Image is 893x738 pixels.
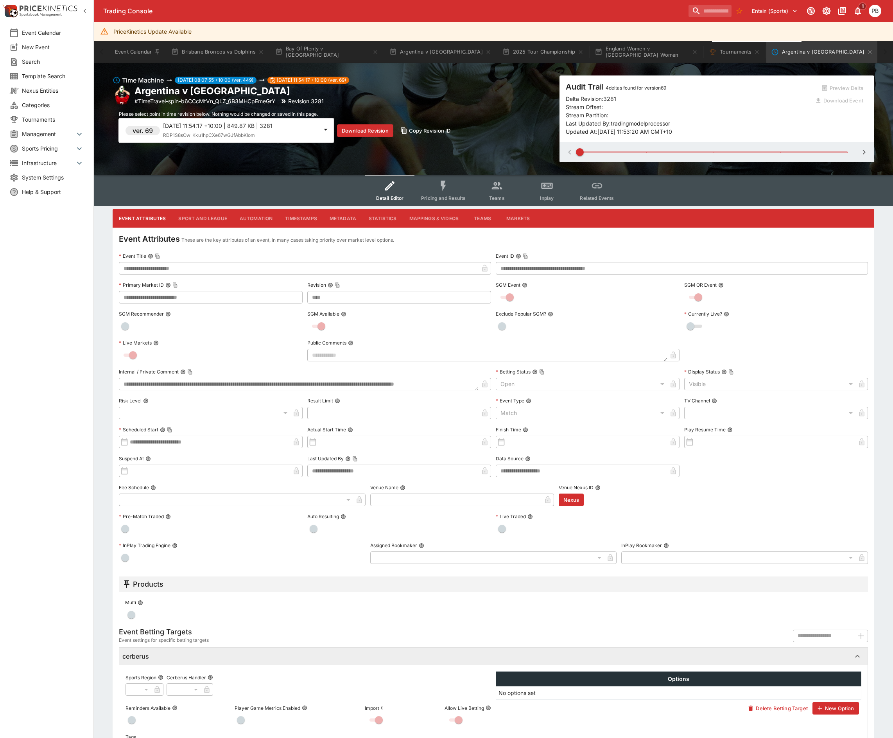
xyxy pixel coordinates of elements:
button: Exclude Popular SGM? [548,311,553,317]
td: No options set [496,686,861,700]
p: [DATE] 11:54:17 +10:00 | 849.87 KB | 3281 [163,122,318,130]
button: RevisionCopy To Clipboard [328,282,333,288]
p: Import [365,705,379,711]
p: Allow Live Betting [445,705,484,711]
p: Reminders Available [126,705,170,711]
button: Event IDCopy To Clipboard [516,253,521,259]
h5: Products [133,580,163,589]
button: Mappings & Videos [403,209,465,228]
button: Play Resume Time [727,427,733,433]
button: No Bookmarks [733,5,746,17]
button: Finish Time [523,427,528,433]
span: Template Search [22,72,84,80]
button: Event Attributes [113,209,172,228]
button: Copy To Clipboard [728,369,734,375]
p: Suspend At [119,455,144,462]
p: Multi [125,599,136,606]
button: Copy To Clipboard [172,282,178,288]
p: Sports Region [126,674,156,681]
p: Display Status [684,368,720,375]
p: Auto Resulting [307,513,339,520]
span: Tournaments [22,115,84,124]
p: Player Game Metrics Enabled [235,705,300,711]
p: Public Comments [307,339,346,346]
span: [DATE] 08:07:55 +10:00 (ver. 449) [175,77,256,84]
button: Automation [233,209,279,228]
div: PriceKinetics Update Available [113,24,192,39]
span: [DATE] 11:54:17 +10:00 (ver. 69) [274,77,349,84]
button: Venue Name [400,485,405,490]
button: Data Source [525,456,531,461]
button: Copy To Clipboard [187,369,193,375]
button: Live Markets [153,340,159,346]
p: InPlay Bookmaker [621,542,662,549]
p: Event Title [119,253,146,259]
p: Actual Start Time [307,426,346,433]
span: System Settings [22,173,84,181]
span: Teams [489,195,505,201]
button: SGM OR Event [718,282,724,288]
img: PriceKinetics [20,5,77,11]
button: Cerberus Handler [208,675,213,680]
span: New Event [22,43,84,51]
button: Nexus [559,494,584,506]
button: Connected to PK [804,4,818,18]
button: InPlay Trading Engine [172,543,178,548]
button: Teams [465,209,500,228]
span: Inplay [540,195,554,201]
button: 2025 Tour Championship [498,41,589,63]
p: SGM Recommender [119,311,164,317]
h6: ver. 69 [133,126,153,135]
button: England Women v [GEOGRAPHIC_DATA] Women [590,41,703,63]
p: TV Channel [684,397,710,404]
div: Open [496,378,667,390]
button: Display StatusCopy To Clipboard [721,369,727,375]
button: Copy To Clipboard [335,282,340,288]
span: Please select point in time revision below. Nothing would be changed or saved in this page. [119,111,318,117]
h6: Time Machine [122,75,164,85]
p: Result Limit [307,397,333,404]
button: Betting StatusCopy To Clipboard [532,369,538,375]
th: Options [496,672,861,686]
button: Metadata [323,209,362,228]
p: Currently Live? [684,311,722,317]
button: Toggle light/dark mode [819,4,834,18]
button: Bay Of Plenty v [GEOGRAPHIC_DATA] [271,41,383,63]
button: Copy To Clipboard [352,456,358,461]
p: Betting Status [496,368,531,375]
button: Tournaments [704,41,765,63]
button: Last Updated ByCopy To Clipboard [345,456,351,461]
span: Detail Editor [376,195,404,201]
button: Primary Market IDCopy To Clipboard [165,282,171,288]
button: Documentation [835,4,849,18]
button: SGM Available [341,311,346,317]
p: Pre-Match Traded [119,513,164,520]
span: Pricing and Results [421,195,466,201]
p: Stream Offset: Stream Partition: Last Updated By: tradingmodelprocessor Updated At: [DATE] 11:53:... [566,103,811,136]
button: Timestamps [279,209,323,228]
button: Player Game Metrics Enabled [302,705,307,711]
button: Result Limit [335,398,340,404]
button: Brisbane Broncos vs Dolphins [167,41,269,63]
button: Copy To Clipboard [167,427,172,433]
button: SGM Event [522,282,527,288]
p: Revision 3281 [288,97,324,105]
div: Match [496,407,667,419]
p: Data Source [496,455,524,462]
p: These are the key attributes of an event, in many cases taking priority over market level options. [181,236,394,244]
p: SGM OR Event [684,282,717,288]
span: Help & Support [22,188,84,196]
p: Assigned Bookmaker [370,542,417,549]
p: Live Markets [119,339,152,346]
p: Finish Time [496,426,521,433]
div: Trading Console [103,7,685,15]
p: Scheduled Start [119,426,158,433]
button: Currently Live? [724,311,729,317]
button: Reminders Available [172,705,178,711]
p: SGM Available [307,311,339,317]
button: Argentina v [GEOGRAPHIC_DATA] [385,41,496,63]
button: Sport and League [172,209,233,228]
h2: Copy To Clipboard [134,85,324,97]
span: 4 deltas found for version 69 [606,85,666,91]
span: Related Events [580,195,614,201]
